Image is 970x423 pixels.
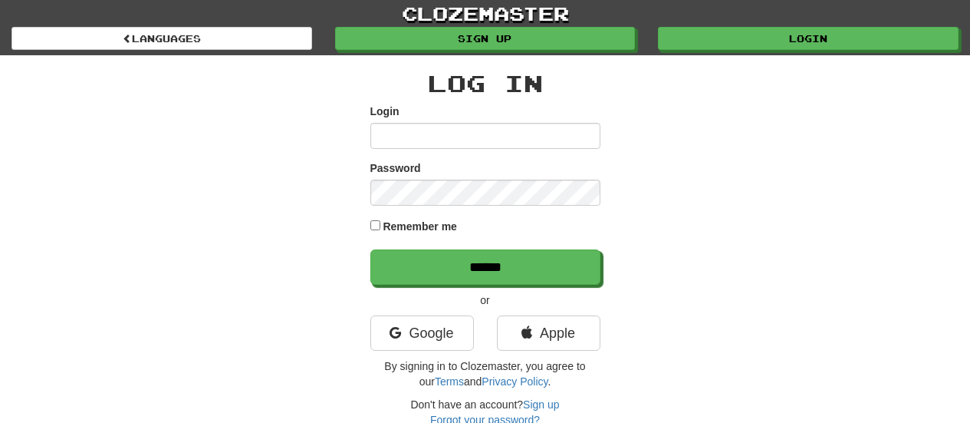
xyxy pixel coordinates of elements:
[383,219,457,234] label: Remember me
[370,292,600,308] p: or
[523,398,559,411] a: Sign up
[370,160,421,176] label: Password
[497,316,600,351] a: Apple
[658,27,958,50] a: Login
[335,27,636,50] a: Sign up
[370,359,600,389] p: By signing in to Clozemaster, you agree to our and .
[370,71,600,96] h2: Log In
[12,27,312,50] a: Languages
[370,104,400,119] label: Login
[435,375,464,388] a: Terms
[370,316,474,351] a: Google
[482,375,547,388] a: Privacy Policy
